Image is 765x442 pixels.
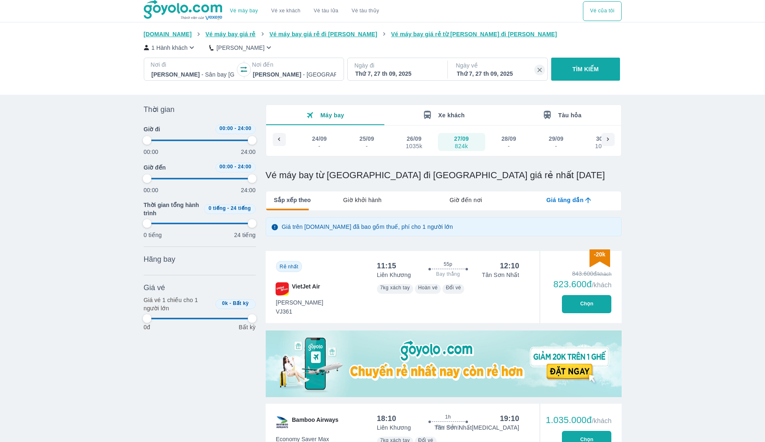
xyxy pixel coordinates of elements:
span: Giờ đến nơi [449,196,482,204]
span: -20k [594,251,605,258]
span: 0k [222,300,228,306]
div: 29/09 [549,135,564,143]
img: discount [590,249,610,267]
div: 1035k [595,143,612,149]
span: Máy bay [321,112,344,119]
p: Liên Khương [377,271,411,279]
p: 24:00 [241,186,256,194]
img: media-0 [266,330,622,397]
span: Bamboo Airways [292,416,339,429]
span: Hoàn vé [418,285,438,291]
button: TÌM KIẾM [551,58,620,81]
span: VJ361 [276,307,323,316]
div: 19:10 [500,414,519,423]
span: Xe khách [438,112,465,119]
div: Thứ 7, 27 th 09, 2025 [457,70,540,78]
div: 823.600đ [553,279,611,289]
div: 24/09 [312,135,327,143]
button: 1 Hành khách [144,43,197,52]
div: 11:15 [377,261,396,271]
p: Giá vé 1 chiều cho 1 người lớn [144,296,212,312]
span: Vé máy bay giá rẻ đi [PERSON_NAME] [269,31,377,37]
span: /khách [592,281,611,288]
span: - [234,164,236,170]
p: Liên Khương [377,423,411,432]
div: - [502,143,516,149]
div: 25/09 [359,135,374,143]
span: 0 tiếng [208,205,226,211]
div: Thứ 7, 27 th 09, 2025 [355,70,438,78]
span: Giờ khởi hành [343,196,381,204]
p: Nơi đi [151,60,236,69]
span: [PERSON_NAME] [276,298,323,307]
span: 24 tiếng [231,205,251,211]
p: 24 tiếng [234,231,255,239]
span: Đổi vé [446,285,461,291]
span: 55p [444,261,452,268]
p: Ngày đi [354,61,439,70]
span: 24:00 [238,164,251,170]
p: 1 Hành khách [152,44,188,52]
nav: breadcrumb [144,30,622,38]
span: [DOMAIN_NAME] [144,31,192,37]
div: - [549,143,563,149]
p: 00:00 [144,148,159,156]
span: Sắp xếp theo [274,196,311,204]
div: - [313,143,327,149]
div: lab API tabs example [311,191,621,209]
div: - [360,143,374,149]
img: VJ [276,282,289,295]
div: 12:10 [500,261,519,271]
a: Vé xe khách [271,8,300,14]
span: - [227,205,229,211]
div: choose transportation mode [583,1,621,21]
span: Giá vé [144,283,165,293]
span: Giá tăng dần [546,196,583,204]
p: 24:00 [241,148,256,156]
p: [PERSON_NAME] [216,44,264,52]
span: 00:00 [220,126,233,131]
div: 824k [454,143,468,149]
span: Thời gian tổng hành trình [144,201,201,217]
button: [PERSON_NAME] [209,43,273,52]
p: Nơi đến [252,60,337,69]
img: QH [276,416,289,429]
span: Rẻ nhất [280,264,298,270]
a: Vé tàu lửa [307,1,345,21]
span: Vé máy bay giá rẻ từ [PERSON_NAME] đi [PERSON_NAME] [391,31,557,37]
p: Ngày về [456,61,541,70]
div: 843.600đ [553,270,611,278]
p: Giá trên [DOMAIN_NAME] đã bao gồm thuế, phí cho 1 người lớn [282,223,453,231]
div: choose transportation mode [223,1,386,21]
p: Bất kỳ [239,323,255,331]
div: 27/09 [454,135,469,143]
a: Vé máy bay [230,8,258,14]
span: Hãng bay [144,254,175,264]
button: Chọn [562,295,611,313]
span: Giờ đi [144,125,160,133]
span: VietJet Air [292,282,320,295]
button: Vé tàu thủy [345,1,386,21]
span: Tàu hỏa [558,112,582,119]
span: - [234,126,236,131]
span: 7kg xách tay [380,285,410,291]
button: Vé của tôi [583,1,621,21]
span: Bất kỳ [233,300,249,306]
span: - [229,300,231,306]
h1: Vé máy bay từ [GEOGRAPHIC_DATA] đi [GEOGRAPHIC_DATA] giá rẻ nhất [DATE] [266,170,622,181]
div: 1035k [406,143,422,149]
span: /khách [592,417,611,424]
span: Giờ đến [144,163,166,172]
span: Vé máy bay giá rẻ [206,31,256,37]
div: 1.035.000đ [546,415,612,425]
p: TÌM KIẾM [573,65,599,73]
span: 24:00 [238,126,251,131]
span: 00:00 [220,164,233,170]
p: 00:00 [144,186,159,194]
p: Tân Sơn Nhất [482,271,519,279]
span: 1h [445,414,451,420]
p: 0đ [144,323,150,331]
div: 30/09 [596,135,611,143]
p: 0 tiếng [144,231,162,239]
p: Tân Sơn Nhất [MEDICAL_DATA] [435,423,519,432]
